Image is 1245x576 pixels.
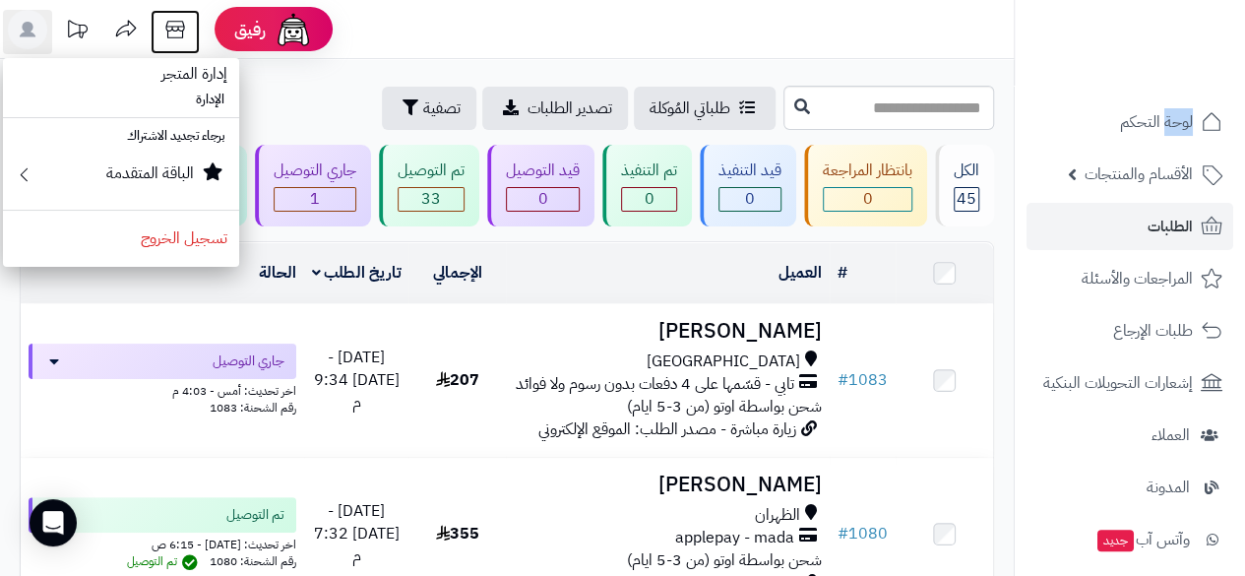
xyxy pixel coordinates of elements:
[3,122,239,151] li: برجاء تجديد الاشتراك
[399,188,464,211] div: 33
[1043,369,1193,397] span: إشعارات التحويلات البنكية
[150,50,239,97] span: إدارة المتجر
[1027,516,1233,563] a: وآتس آبجديد
[234,18,266,41] span: رفيق
[957,187,976,211] span: 45
[421,187,441,211] span: 33
[436,522,479,545] span: 355
[538,187,548,211] span: 0
[645,187,654,211] span: 0
[507,188,579,211] div: 0
[436,368,479,392] span: 207
[514,474,822,496] h3: [PERSON_NAME]
[718,160,781,182] div: قيد التنفيذ
[838,368,848,392] span: #
[398,160,465,182] div: تم التوصيل
[1027,255,1233,302] a: المراجعات والأسئلة
[1027,203,1233,250] a: الطلبات
[514,320,822,343] h3: [PERSON_NAME]
[538,417,796,441] span: زيارة مباشرة - مصدر الطلب: الموقع الإلكتروني
[106,161,194,185] small: الباقة المتقدمة
[29,379,296,400] div: اخر تحديث: أمس - 4:03 م
[647,351,800,373] span: [GEOGRAPHIC_DATA]
[778,261,822,285] a: العميل
[274,10,313,49] img: ai-face.png
[1147,474,1190,501] span: المدونة
[375,145,483,226] a: تم التوصيل 33
[210,552,296,570] span: رقم الشحنة: 1080
[3,215,239,262] a: تسجيل الخروج
[1085,160,1193,188] span: الأقسام والمنتجات
[506,160,580,182] div: قيد التوصيل
[1152,421,1190,449] span: العملاء
[275,188,355,211] div: 1
[622,188,676,211] div: 0
[3,86,239,114] li: الإدارة
[838,522,888,545] a: #1080
[838,368,888,392] a: #1083
[954,160,979,182] div: الكل
[226,505,284,525] span: تم التوصيل
[745,187,755,211] span: 0
[931,145,998,226] a: الكل45
[127,552,203,570] span: تم التوصيل
[1148,213,1193,240] span: الطلبات
[1027,464,1233,511] a: المدونة
[1113,317,1193,345] span: طلبات الإرجاع
[423,96,461,120] span: تصفية
[863,187,873,211] span: 0
[29,533,296,553] div: اخر تحديث: [DATE] - 6:15 ص
[1027,307,1233,354] a: طلبات الإرجاع
[838,522,848,545] span: #
[627,395,822,418] span: شحن بواسطة اوتو (من 3-5 ايام)
[382,87,476,130] button: تصفية
[838,261,847,285] a: #
[1111,15,1226,56] img: logo-2.png
[824,188,911,211] div: 0
[1120,108,1193,136] span: لوحة التحكم
[719,188,780,211] div: 0
[3,151,239,206] a: الباقة المتقدمة
[52,10,101,54] a: تحديثات المنصة
[433,261,482,285] a: الإجمالي
[598,145,696,226] a: تم التنفيذ 0
[1027,412,1233,459] a: العملاء
[621,160,677,182] div: تم التنفيذ
[310,187,320,211] span: 1
[696,145,800,226] a: قيد التنفيذ 0
[482,87,628,130] a: تصدير الطلبات
[1095,526,1190,553] span: وآتس آب
[800,145,931,226] a: بانتظار المراجعة 0
[259,261,296,285] a: الحالة
[314,499,400,568] span: [DATE] - [DATE] 7:32 م
[210,399,296,416] span: رقم الشحنة: 1083
[650,96,730,120] span: طلباتي المُوكلة
[312,261,402,285] a: تاريخ الطلب
[627,548,822,572] span: شحن بواسطة اوتو (من 3-5 ايام)
[516,373,794,396] span: تابي - قسّمها على 4 دفعات بدون رسوم ولا فوائد
[483,145,598,226] a: قيد التوصيل 0
[823,160,912,182] div: بانتظار المراجعة
[1082,265,1193,292] span: المراجعات والأسئلة
[30,499,77,546] div: Open Intercom Messenger
[274,160,356,182] div: جاري التوصيل
[1027,359,1233,407] a: إشعارات التحويلات البنكية
[528,96,612,120] span: تصدير الطلبات
[634,87,776,130] a: طلباتي المُوكلة
[1027,98,1233,146] a: لوحة التحكم
[251,145,375,226] a: جاري التوصيل 1
[675,527,794,549] span: applepay - mada
[755,504,800,527] span: الظهران
[1097,530,1134,551] span: جديد
[213,352,284,371] span: جاري التوصيل
[314,346,400,415] span: [DATE] - [DATE] 9:34 م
